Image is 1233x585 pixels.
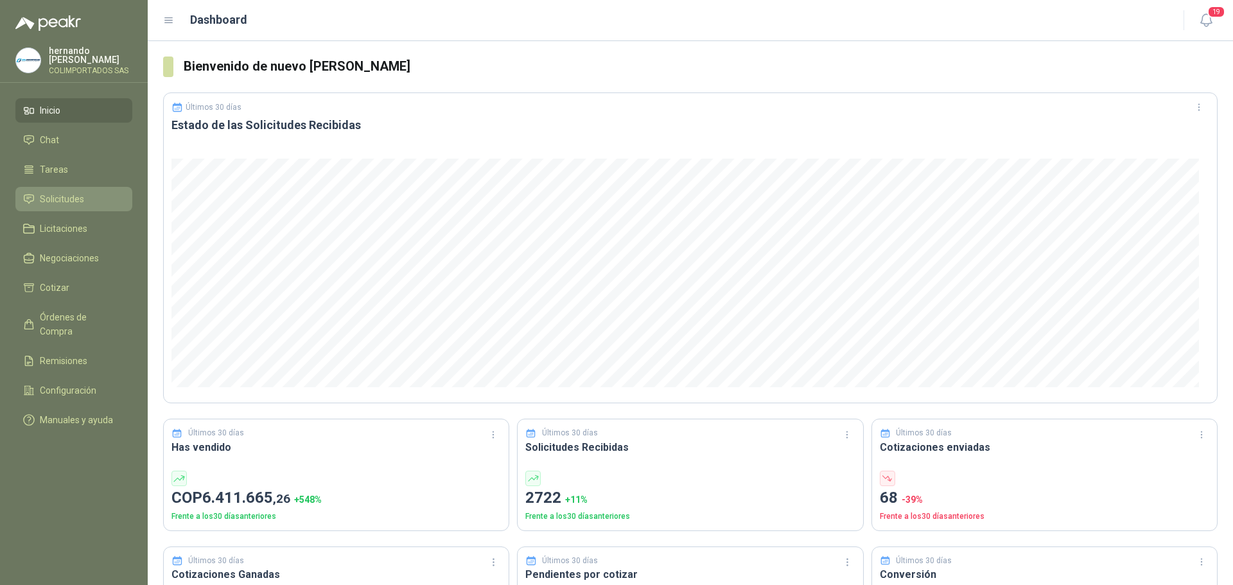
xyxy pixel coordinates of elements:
span: Cotizar [40,281,69,295]
span: Chat [40,133,59,147]
h3: Estado de las Solicitudes Recibidas [171,118,1209,133]
span: Tareas [40,162,68,177]
p: COLIMPORTADOS SAS [49,67,132,74]
h3: Conversión [880,566,1209,582]
span: Solicitudes [40,192,84,206]
a: Licitaciones [15,216,132,241]
p: Últimos 30 días [542,555,598,567]
p: Últimos 30 días [542,427,598,439]
a: Negociaciones [15,246,132,270]
h3: Has vendido [171,439,501,455]
p: Frente a los 30 días anteriores [525,511,855,523]
span: + 548 % [294,494,322,505]
button: 19 [1194,9,1218,32]
p: Últimos 30 días [188,555,244,567]
h1: Dashboard [190,11,247,29]
span: Negociaciones [40,251,99,265]
h3: Solicitudes Recibidas [525,439,855,455]
p: Frente a los 30 días anteriores [880,511,1209,523]
p: Últimos 30 días [186,103,241,112]
p: Frente a los 30 días anteriores [171,511,501,523]
p: Últimos 30 días [896,427,952,439]
span: Licitaciones [40,222,87,236]
p: hernando [PERSON_NAME] [49,46,132,64]
img: Logo peakr [15,15,81,31]
a: Solicitudes [15,187,132,211]
a: Remisiones [15,349,132,373]
a: Tareas [15,157,132,182]
h3: Pendientes por cotizar [525,566,855,582]
span: -39 % [902,494,923,505]
a: Manuales y ayuda [15,408,132,432]
a: Cotizar [15,275,132,300]
a: Órdenes de Compra [15,305,132,344]
p: COP [171,486,501,511]
a: Chat [15,128,132,152]
p: 68 [880,486,1209,511]
span: Configuración [40,383,96,397]
span: + 11 % [565,494,588,505]
p: Últimos 30 días [896,555,952,567]
span: 19 [1207,6,1225,18]
span: Manuales y ayuda [40,413,113,427]
span: ,26 [273,491,290,506]
span: 6.411.665 [202,489,290,507]
h3: Cotizaciones Ganadas [171,566,501,582]
img: Company Logo [16,48,40,73]
span: Órdenes de Compra [40,310,120,338]
a: Configuración [15,378,132,403]
h3: Bienvenido de nuevo [PERSON_NAME] [184,57,1218,76]
span: Remisiones [40,354,87,368]
span: Inicio [40,103,60,118]
h3: Cotizaciones enviadas [880,439,1209,455]
a: Inicio [15,98,132,123]
p: 2722 [525,486,855,511]
p: Últimos 30 días [188,427,244,439]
